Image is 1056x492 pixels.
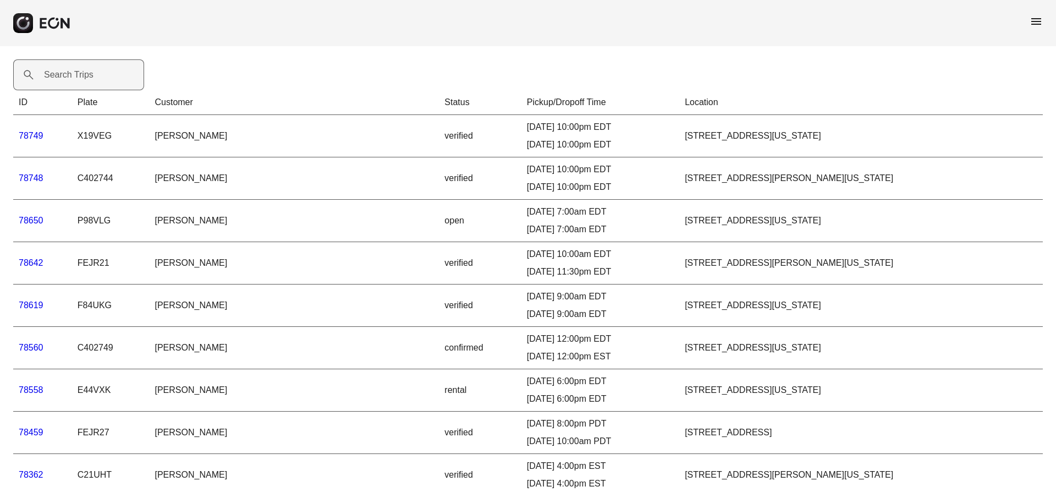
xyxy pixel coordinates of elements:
[527,392,674,406] div: [DATE] 6:00pm EDT
[72,90,150,115] th: Plate
[679,285,1043,327] td: [STREET_ADDRESS][US_STATE]
[149,115,439,157] td: [PERSON_NAME]
[149,285,439,327] td: [PERSON_NAME]
[149,369,439,412] td: [PERSON_NAME]
[679,412,1043,454] td: [STREET_ADDRESS]
[679,242,1043,285] td: [STREET_ADDRESS][PERSON_NAME][US_STATE]
[72,327,150,369] td: C402749
[439,242,521,285] td: verified
[149,412,439,454] td: [PERSON_NAME]
[527,223,674,236] div: [DATE] 7:00am EDT
[72,412,150,454] td: FEJR27
[19,173,43,183] a: 78748
[44,68,94,81] label: Search Trips
[149,327,439,369] td: [PERSON_NAME]
[679,200,1043,242] td: [STREET_ADDRESS][US_STATE]
[527,308,674,321] div: [DATE] 9:00am EDT
[149,200,439,242] td: [PERSON_NAME]
[19,300,43,310] a: 78619
[527,332,674,346] div: [DATE] 12:00pm EDT
[13,90,72,115] th: ID
[439,327,521,369] td: confirmed
[527,477,674,490] div: [DATE] 4:00pm EST
[527,248,674,261] div: [DATE] 10:00am EDT
[149,157,439,200] td: [PERSON_NAME]
[679,327,1043,369] td: [STREET_ADDRESS][US_STATE]
[439,115,521,157] td: verified
[1030,15,1043,28] span: menu
[521,90,679,115] th: Pickup/Dropoff Time
[439,285,521,327] td: verified
[527,138,674,151] div: [DATE] 10:00pm EDT
[72,157,150,200] td: C402744
[19,470,43,479] a: 78362
[72,369,150,412] td: E44VXK
[527,417,674,430] div: [DATE] 8:00pm PDT
[149,242,439,285] td: [PERSON_NAME]
[439,90,521,115] th: Status
[527,290,674,303] div: [DATE] 9:00am EDT
[527,163,674,176] div: [DATE] 10:00pm EDT
[72,242,150,285] td: FEJR21
[527,121,674,134] div: [DATE] 10:00pm EDT
[72,285,150,327] td: F84UKG
[527,205,674,218] div: [DATE] 7:00am EDT
[439,412,521,454] td: verified
[19,216,43,225] a: 78650
[19,385,43,395] a: 78558
[679,369,1043,412] td: [STREET_ADDRESS][US_STATE]
[527,265,674,278] div: [DATE] 11:30pm EDT
[19,258,43,267] a: 78642
[527,375,674,388] div: [DATE] 6:00pm EDT
[527,435,674,448] div: [DATE] 10:00am PDT
[527,460,674,473] div: [DATE] 4:00pm EST
[149,90,439,115] th: Customer
[679,115,1043,157] td: [STREET_ADDRESS][US_STATE]
[439,200,521,242] td: open
[72,115,150,157] td: X19VEG
[527,181,674,194] div: [DATE] 10:00pm EDT
[72,200,150,242] td: P98VLG
[439,157,521,200] td: verified
[19,131,43,140] a: 78749
[439,369,521,412] td: rental
[19,343,43,352] a: 78560
[19,428,43,437] a: 78459
[679,157,1043,200] td: [STREET_ADDRESS][PERSON_NAME][US_STATE]
[527,350,674,363] div: [DATE] 12:00pm EST
[679,90,1043,115] th: Location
